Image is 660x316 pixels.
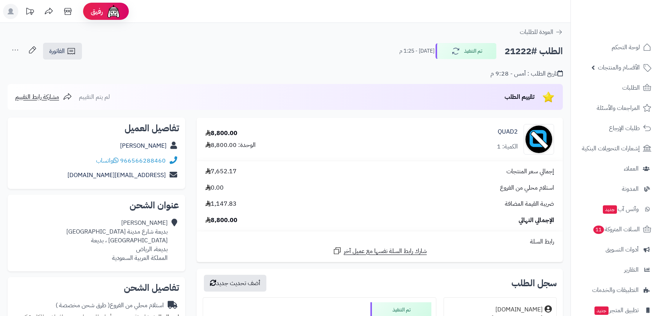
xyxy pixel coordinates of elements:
div: الكمية: 1 [497,142,518,151]
span: إجمالي سعر المنتجات [506,167,554,176]
a: السلات المتروكة11 [575,220,655,239]
a: المراجعات والأسئلة [575,99,655,117]
button: أضف تحديث جديد [204,275,266,292]
h2: تفاصيل العميل [14,124,179,133]
div: [PERSON_NAME] بديعة شارع مدينة [GEOGRAPHIC_DATA] [GEOGRAPHIC_DATA] ، بديعة بديعة، الرياض المملكة ... [66,219,168,262]
a: المدونة [575,180,655,198]
div: 8,800.00 [205,129,237,138]
span: إشعارات التحويلات البنكية [582,143,640,154]
a: [EMAIL_ADDRESS][DOMAIN_NAME] [67,171,166,180]
span: 7,652.17 [205,167,237,176]
span: السلات المتروكة [593,224,640,235]
div: رابط السلة [200,237,560,246]
a: [PERSON_NAME] [120,141,167,150]
span: رفيق [91,7,103,16]
span: تقييم الطلب [505,92,535,102]
a: لوحة التحكم [575,38,655,56]
span: لم يتم التقييم [79,92,110,102]
span: الأقسام والمنتجات [598,62,640,73]
span: التقارير [624,264,639,275]
span: الطلبات [622,82,640,93]
a: مشاركة رابط التقييم [15,92,72,102]
span: شارك رابط السلة نفسها مع عميل آخر [344,247,427,256]
a: QUAD2 [498,127,518,136]
a: وآتس آبجديد [575,200,655,218]
img: no_image-90x90.png [524,124,554,155]
a: العملاء [575,160,655,178]
span: الإجمالي النهائي [519,216,554,225]
a: العودة للطلبات [520,27,563,37]
a: 966566288460 [120,156,166,165]
span: ضريبة القيمة المضافة [505,200,554,208]
span: 11 [593,226,604,234]
span: 8,800.00 [205,216,237,225]
button: تم التنفيذ [436,43,497,59]
h2: الطلب #21222 [505,44,563,59]
a: إشعارات التحويلات البنكية [575,139,655,158]
a: الطلبات [575,79,655,97]
span: الفاتورة [49,47,65,56]
span: المراجعات والأسئلة [597,103,640,113]
span: 0.00 [205,184,224,192]
a: الفاتورة [43,43,82,60]
a: تحديثات المنصة [20,4,39,21]
a: شارك رابط السلة نفسها مع عميل آخر [333,246,427,256]
span: لوحة التحكم [612,42,640,53]
a: طلبات الإرجاع [575,119,655,137]
span: وآتس آب [602,204,639,214]
div: الوحدة: 8,800.00 [205,141,256,150]
span: أدوات التسويق [606,244,639,255]
span: العودة للطلبات [520,27,553,37]
a: التقارير [575,261,655,279]
a: أدوات التسويق [575,240,655,259]
h2: عنوان الشحن [14,201,179,210]
a: واتساب [96,156,119,165]
span: جديد [594,306,609,315]
img: ai-face.png [106,4,121,19]
span: مشاركة رابط التقييم [15,92,59,102]
h3: سجل الطلب [511,279,557,288]
span: التطبيقات والخدمات [592,285,639,295]
span: العملاء [624,163,639,174]
span: ( طرق شحن مخصصة ) [56,301,110,310]
span: جديد [603,205,617,214]
a: التطبيقات والخدمات [575,281,655,299]
div: تاريخ الطلب : أمس - 9:28 م [490,69,563,78]
span: استلام محلي من الفروع [500,184,554,192]
span: 1,147.83 [205,200,237,208]
span: طلبات الإرجاع [609,123,640,134]
h2: تفاصيل الشحن [14,283,179,292]
span: المدونة [622,184,639,194]
small: [DATE] - 1:25 م [399,47,434,55]
div: استلام محلي من الفروع [56,301,164,310]
span: تطبيق المتجر [594,305,639,316]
